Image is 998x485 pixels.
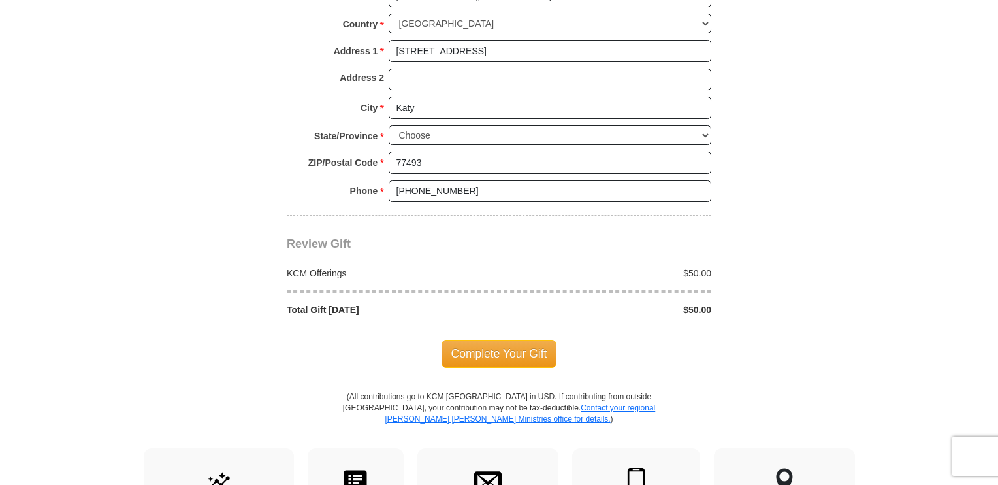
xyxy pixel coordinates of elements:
[350,182,378,200] strong: Phone
[343,15,378,33] strong: Country
[499,267,718,280] div: $50.00
[442,340,557,367] span: Complete Your Gift
[342,392,656,448] p: (All contributions go to KCM [GEOGRAPHIC_DATA] in USD. If contributing from outside [GEOGRAPHIC_D...
[314,127,378,145] strong: State/Province
[280,267,500,280] div: KCM Offerings
[385,403,655,424] a: Contact your regional [PERSON_NAME] [PERSON_NAME] Ministries office for details.
[287,237,351,250] span: Review Gift
[340,69,384,87] strong: Address 2
[361,99,378,117] strong: City
[499,303,718,316] div: $50.00
[280,303,500,316] div: Total Gift [DATE]
[308,154,378,172] strong: ZIP/Postal Code
[334,42,378,60] strong: Address 1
